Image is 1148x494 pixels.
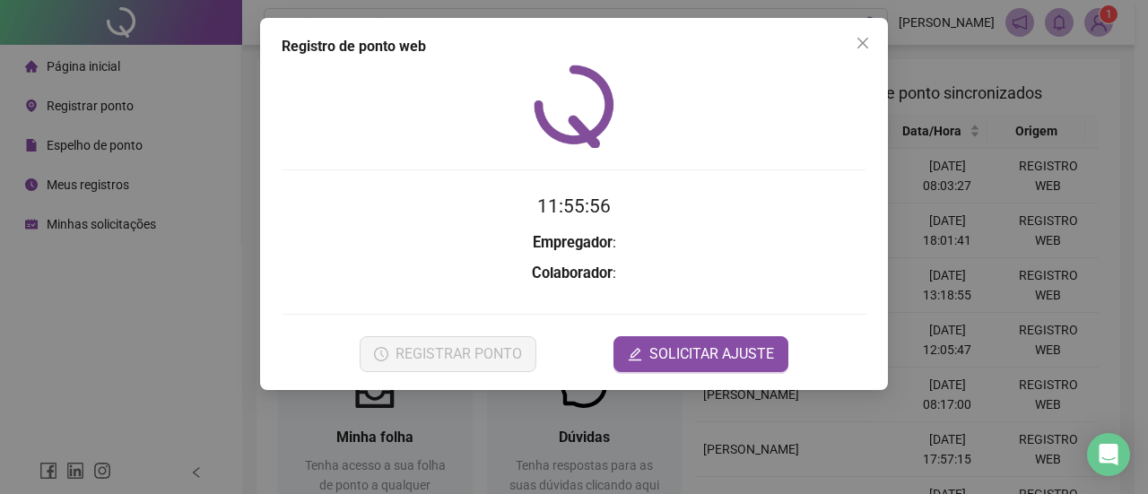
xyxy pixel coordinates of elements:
[282,36,866,57] div: Registro de ponto web
[613,336,788,372] button: editSOLICITAR AJUSTE
[282,231,866,255] h3: :
[534,65,614,148] img: QRPoint
[649,343,774,365] span: SOLICITAR AJUSTE
[848,29,877,57] button: Close
[537,195,611,217] time: 11:55:56
[1087,433,1130,476] div: Open Intercom Messenger
[282,262,866,285] h3: :
[628,347,642,361] span: edit
[856,36,870,50] span: close
[532,264,613,282] strong: Colaborador
[533,234,613,251] strong: Empregador
[360,336,536,372] button: REGISTRAR PONTO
